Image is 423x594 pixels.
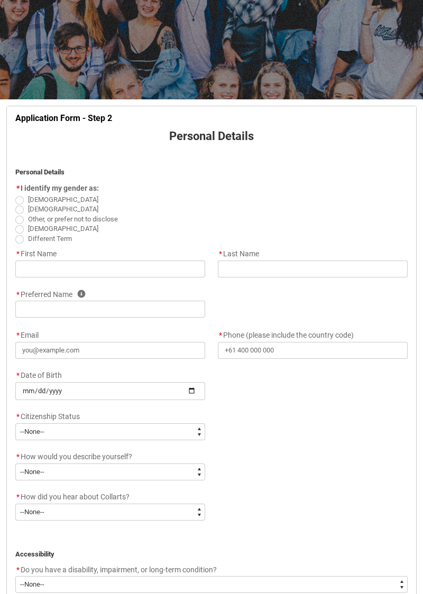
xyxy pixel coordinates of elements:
abbr: required [219,249,222,258]
abbr: required [219,331,222,339]
abbr: required [16,249,20,258]
span: [DEMOGRAPHIC_DATA] [28,205,98,213]
span: Citizenship Status [21,412,80,421]
abbr: required [16,565,20,574]
span: I identify my gender as: [21,184,99,192]
span: Last Name [218,249,259,258]
span: [DEMOGRAPHIC_DATA] [28,225,98,233]
abbr: required [16,452,20,461]
span: Do you have a disability, impairment, or long-term condition? [21,565,217,574]
abbr: required [16,331,20,339]
span: Preferred Name [15,290,72,299]
strong: Application Form - Step 2 [15,113,112,123]
input: you@example.com [15,342,205,359]
label: Phone (please include the country code) [218,328,358,340]
abbr: required [16,371,20,379]
abbr: required [16,184,20,192]
span: Other, or prefer not to disclose [28,215,118,223]
strong: Accessibility [15,550,54,558]
strong: Personal Details [169,129,254,143]
strong: Personal Details [15,168,65,176]
span: Different Term [28,235,72,243]
span: How did you hear about Collarts? [21,493,130,501]
abbr: required [16,412,20,421]
abbr: required [16,290,20,299]
span: How would you describe yourself? [21,452,132,461]
span: Date of Birth [15,371,62,379]
abbr: required [16,493,20,501]
label: Email [15,328,43,340]
span: [DEMOGRAPHIC_DATA] [28,196,98,203]
input: +61 400 000 000 [218,342,408,359]
span: First Name [15,249,57,258]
